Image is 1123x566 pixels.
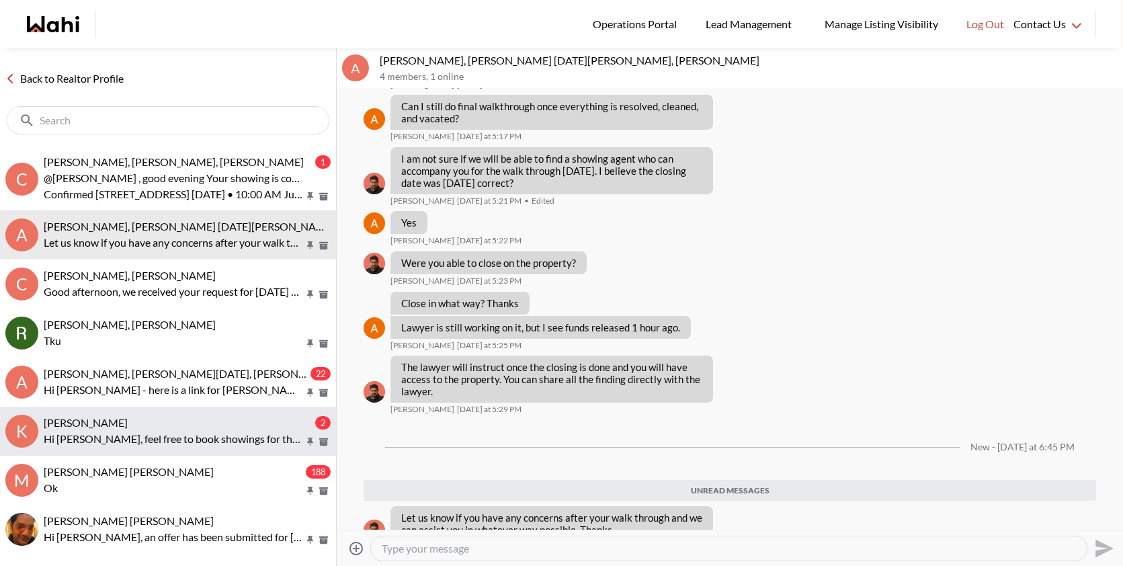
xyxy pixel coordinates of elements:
[364,381,385,403] div: Faraz Azam
[380,54,1118,67] p: [PERSON_NAME], [PERSON_NAME] [DATE][PERSON_NAME], [PERSON_NAME]
[5,366,38,399] div: A
[457,276,522,286] time: 2025-09-02T21:23:18.723Z
[401,512,702,536] p: Let us know if you have any concerns after your walk through and we can assist you in whatever wa...
[5,218,38,251] div: A
[457,235,522,246] time: 2025-09-02T21:22:41.510Z
[5,317,38,350] img: R
[457,340,522,351] time: 2025-09-02T21:25:54.752Z
[706,15,796,33] span: Lead Management
[315,155,331,169] div: 1
[304,485,317,497] button: Pin
[524,196,554,206] span: Edited
[44,465,214,478] span: [PERSON_NAME] [PERSON_NAME]
[40,114,299,127] input: Search
[970,442,1075,453] div: New - [DATE] at 6:45 PM
[5,268,38,300] div: C
[390,276,454,286] span: [PERSON_NAME]
[44,367,513,380] span: [PERSON_NAME], [PERSON_NAME][DATE], [PERSON_NAME], [PERSON_NAME], [PERSON_NAME]
[401,321,680,333] p: Lawyer is still working on it, but I see funds released 1 hour ago.
[821,15,942,33] span: Manage Listing Visibility
[44,170,304,186] p: @[PERSON_NAME] , good evening Your showing is confirmed
[317,338,331,350] button: Archive
[44,269,216,282] span: [PERSON_NAME], [PERSON_NAME]
[364,381,385,403] img: F
[304,387,317,399] button: Pin
[44,235,304,251] p: Let us know if you have any concerns after your walk through and we can assist you in whatever wa...
[390,131,454,142] span: [PERSON_NAME]
[457,131,522,142] time: 2025-09-02T21:17:46.953Z
[44,382,304,398] p: Hi [PERSON_NAME] - here is a link for [PERSON_NAME] calendar so you can book in a time to speak w...
[5,513,38,546] div: Syed Sayeed Uddin, Behnam
[401,153,702,189] p: I am not sure if we will be able to find a showing agent who can accompany you for the walk throu...
[44,480,304,496] p: Ok
[5,163,38,196] div: C
[317,534,331,546] button: Archive
[306,465,331,479] div: 188
[5,464,38,497] div: M
[44,514,214,527] span: [PERSON_NAME] [PERSON_NAME]
[44,529,304,545] p: Hi [PERSON_NAME], an offer has been submitted for [STREET_ADDRESS][PERSON_NAME][PERSON_NAME]. If ...
[364,520,385,541] img: F
[317,387,331,399] button: Archive
[457,404,522,415] time: 2025-09-02T21:29:02.966Z
[401,257,576,269] p: Were you able to close on the property?
[364,480,1096,501] div: Unread messages
[401,361,702,397] p: The lawyer will instruct once the closing is done and you will have access to the property. You c...
[342,54,369,81] div: A
[364,317,385,339] img: A
[44,186,304,202] p: Confirmed [STREET_ADDRESS] [DATE] • 10:00 AM Just a quick fyi I have requested property manager t...
[44,431,304,447] p: Hi [PERSON_NAME], feel free to book showings for these properties as per your convenience and we ...
[5,415,38,448] div: K
[364,212,385,234] img: A
[5,513,38,546] img: S
[401,297,519,309] p: Close in what way? Thanks
[364,108,385,130] div: Anwar Abamecha
[364,108,385,130] img: A
[390,404,454,415] span: [PERSON_NAME]
[5,317,38,350] div: Rita Kukendran, Behnam
[401,216,417,229] p: Yes
[304,534,317,546] button: Pin
[390,340,454,351] span: [PERSON_NAME]
[44,284,304,300] p: Good afternoon, we received your request for [DATE] 9:00 a.m. The seller has asked that showings ...
[304,289,317,300] button: Pin
[382,542,1076,555] textarea: Type your message
[364,317,385,339] div: Anwar Abamecha
[317,436,331,448] button: Archive
[304,436,317,448] button: Pin
[317,289,331,300] button: Archive
[364,173,385,194] img: F
[317,191,331,202] button: Archive
[44,416,128,429] span: [PERSON_NAME]
[380,71,1118,83] p: 4 members , 1 online
[364,212,385,234] div: Anwar Abamecha
[304,338,317,350] button: Pin
[27,16,79,32] a: Wahi homepage
[304,191,317,202] button: Pin
[317,240,331,251] button: Archive
[1087,533,1118,563] button: Send
[966,15,1004,33] span: Log Out
[310,367,331,380] div: 22
[317,485,331,497] button: Archive
[44,155,304,168] span: [PERSON_NAME], [PERSON_NAME], [PERSON_NAME]
[401,100,702,124] p: Can I still do final walkthrough once everything is resolved, cleaned, and vacated?
[44,318,216,331] span: [PERSON_NAME], [PERSON_NAME]
[315,416,331,430] div: 2
[304,240,317,251] button: Pin
[44,333,304,349] p: Tku
[364,253,385,274] img: F
[44,220,423,233] span: [PERSON_NAME], [PERSON_NAME] [DATE][PERSON_NAME], [PERSON_NAME]
[593,15,681,33] span: Operations Portal
[364,253,385,274] div: Faraz Azam
[390,196,454,206] span: [PERSON_NAME]
[390,235,454,246] span: [PERSON_NAME]
[364,520,385,541] div: Faraz Azam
